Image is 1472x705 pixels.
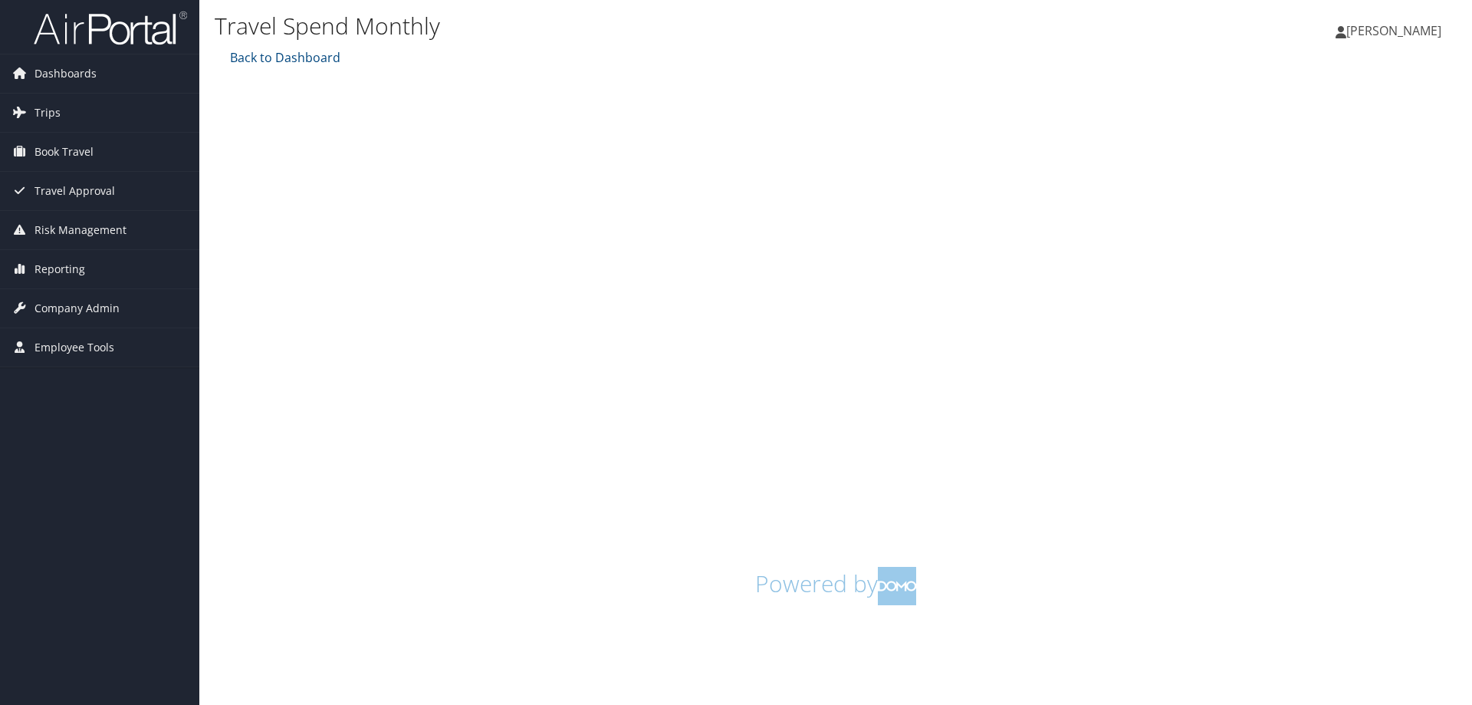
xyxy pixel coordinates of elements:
img: airportal-logo.png [34,10,187,46]
h1: Powered by [226,567,1445,605]
span: Employee Tools [34,328,114,367]
span: Travel Approval [34,172,115,210]
span: Dashboards [34,54,97,93]
span: [PERSON_NAME] [1346,22,1441,39]
img: domo-logo.png [878,567,916,605]
span: Company Admin [34,289,120,328]
span: Trips [34,94,61,132]
span: Book Travel [34,133,94,171]
h1: Travel Spend Monthly [215,10,1043,42]
span: Risk Management [34,211,127,249]
span: Reporting [34,250,85,288]
a: [PERSON_NAME] [1336,8,1457,54]
a: Back to Dashboard [226,49,340,66]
